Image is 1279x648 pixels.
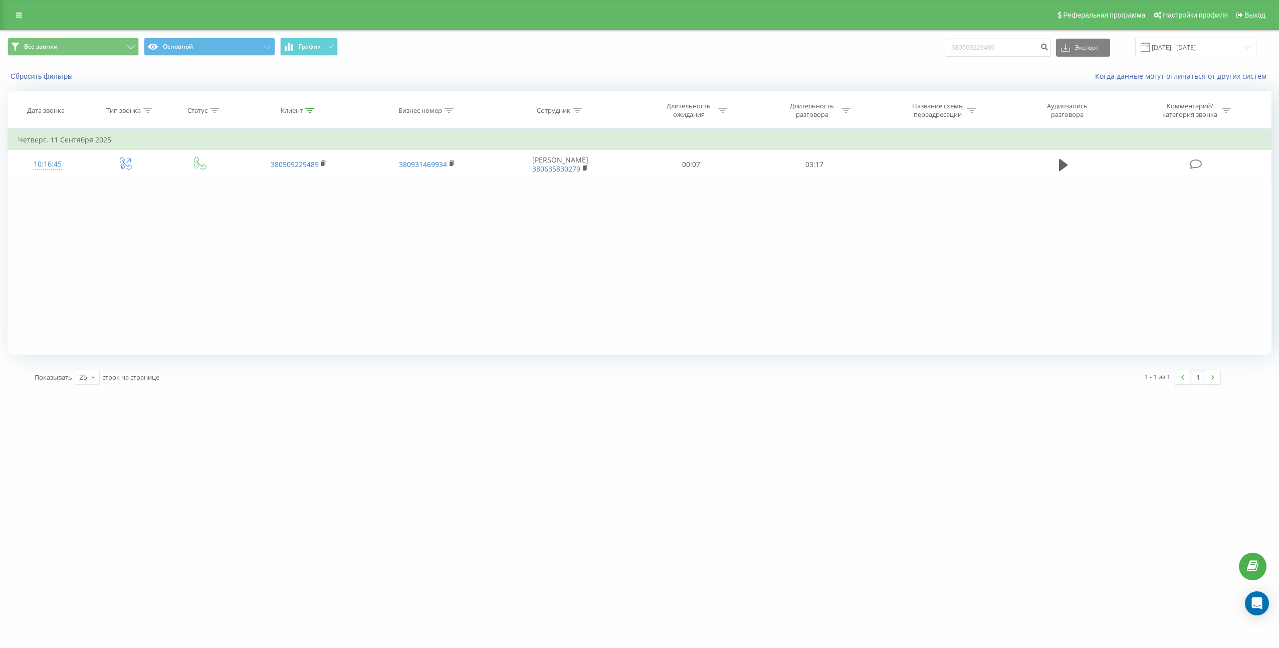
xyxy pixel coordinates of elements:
[1245,591,1269,615] div: Open Intercom Messenger
[79,372,87,382] div: 25
[532,164,580,174] a: 380635830279
[35,373,72,382] span: Показывать
[8,72,78,81] button: Сбросить фильтры
[18,154,77,174] div: 10:16:45
[271,159,319,169] a: 380509229489
[1034,102,1100,119] div: Аудиозапись разговора
[8,130,1271,150] td: Четверг, 11 Сентября 2025
[399,159,447,169] a: 380931469934
[144,38,275,56] button: Основной
[1190,370,1205,384] a: 1
[102,373,159,382] span: строк на странице
[280,38,338,56] button: График
[753,150,876,179] td: 03:17
[662,102,716,119] div: Длительность ожидания
[8,38,139,56] button: Все звонки
[785,102,839,119] div: Длительность разговора
[1095,71,1271,81] a: Когда данные могут отличаться от других систем
[281,106,303,115] div: Клиент
[187,106,207,115] div: Статус
[945,39,1051,57] input: Поиск по номеру
[1056,39,1110,57] button: Экспорт
[1161,102,1219,119] div: Комментарий/категория звонка
[491,150,629,179] td: [PERSON_NAME]
[911,102,965,119] div: Название схемы переадресации
[1063,11,1145,19] span: Реферальная программа
[299,43,321,50] span: График
[537,106,570,115] div: Сотрудник
[1145,372,1170,382] div: 1 - 1 из 1
[106,106,141,115] div: Тип звонка
[1244,11,1265,19] span: Выход
[398,106,442,115] div: Бизнес номер
[27,106,65,115] div: Дата звонка
[1163,11,1228,19] span: Настройки профиля
[24,43,58,51] span: Все звонки
[629,150,753,179] td: 00:07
